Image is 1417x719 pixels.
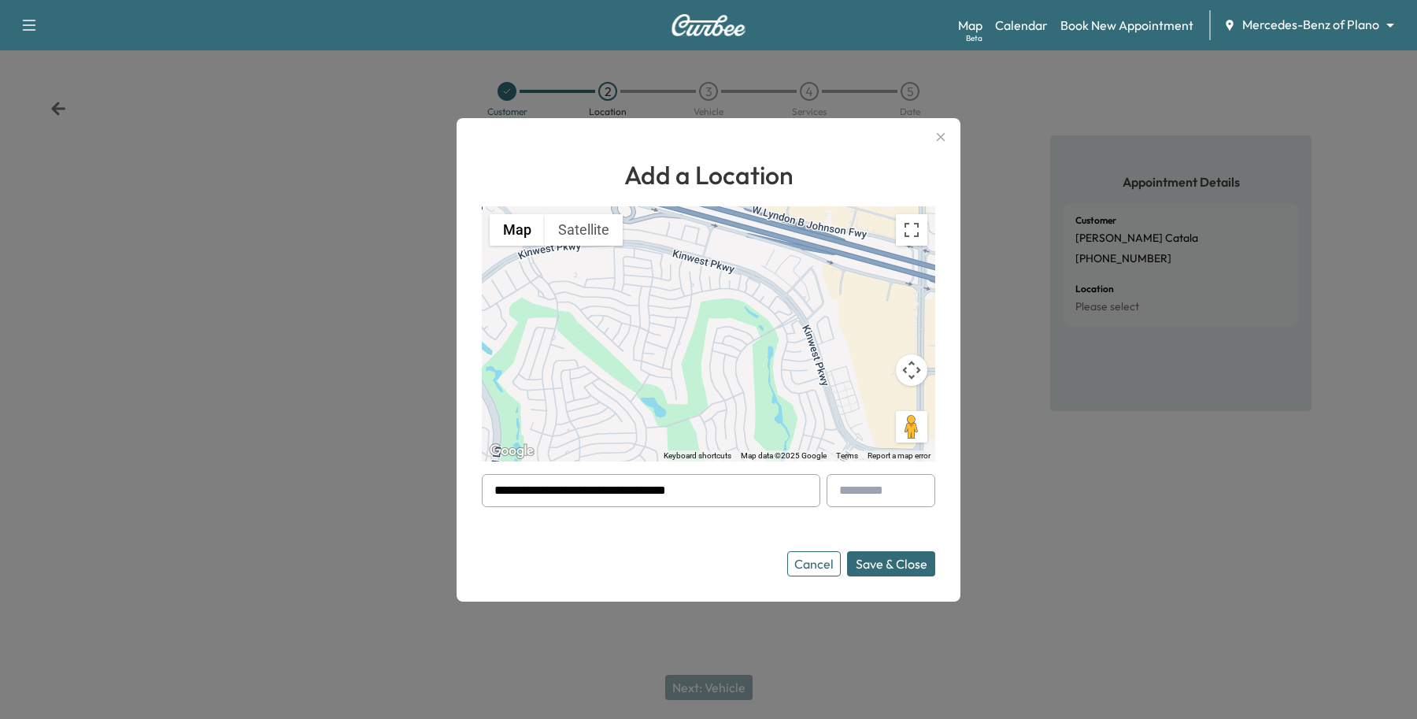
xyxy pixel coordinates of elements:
[664,450,731,461] button: Keyboard shortcuts
[741,451,827,460] span: Map data ©2025 Google
[958,16,982,35] a: MapBeta
[671,14,746,36] img: Curbee Logo
[482,156,935,194] h1: Add a Location
[1060,16,1193,35] a: Book New Appointment
[896,411,927,443] button: Drag Pegman onto the map to open Street View
[847,551,935,576] button: Save & Close
[836,451,858,460] a: Terms (opens in new tab)
[490,214,545,246] button: Show street map
[545,214,623,246] button: Show satellite imagery
[896,214,927,246] button: Toggle fullscreen view
[896,354,927,386] button: Map camera controls
[995,16,1048,35] a: Calendar
[966,32,982,44] div: Beta
[868,451,930,460] a: Report a map error
[787,551,841,576] button: Cancel
[1242,16,1379,34] span: Mercedes-Benz of Plano
[486,441,538,461] a: Open this area in Google Maps (opens a new window)
[486,441,538,461] img: Google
